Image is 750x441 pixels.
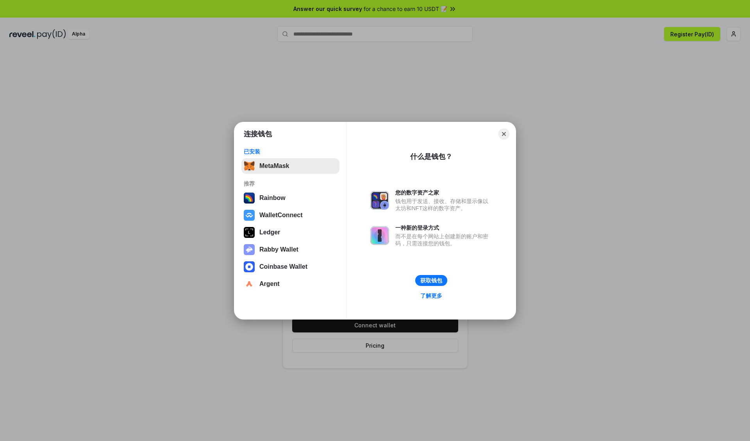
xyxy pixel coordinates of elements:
[395,189,492,196] div: 您的数字资产之家
[259,246,298,253] div: Rabby Wallet
[370,226,389,245] img: svg+xml,%3Csvg%20xmlns%3D%22http%3A%2F%2Fwww.w3.org%2F2000%2Fsvg%22%20fill%3D%22none%22%20viewBox...
[370,191,389,210] img: svg+xml,%3Csvg%20xmlns%3D%22http%3A%2F%2Fwww.w3.org%2F2000%2Fsvg%22%20fill%3D%22none%22%20viewBox...
[395,233,492,247] div: 而不是在每个网站上创建新的账户和密码，只需连接您的钱包。
[259,212,303,219] div: WalletConnect
[395,224,492,231] div: 一种新的登录方式
[420,277,442,284] div: 获取钱包
[259,263,307,270] div: Coinbase Wallet
[244,210,255,221] img: svg+xml,%3Csvg%20width%3D%2228%22%20height%3D%2228%22%20viewBox%3D%220%200%2028%2028%22%20fill%3D...
[241,242,339,257] button: Rabby Wallet
[395,198,492,212] div: 钱包用于发送、接收、存储和显示像以太坊和NFT这样的数字资产。
[241,207,339,223] button: WalletConnect
[244,129,272,139] h1: 连接钱包
[241,259,339,275] button: Coinbase Wallet
[416,291,447,301] a: 了解更多
[241,190,339,206] button: Rainbow
[415,275,447,286] button: 获取钱包
[241,225,339,240] button: Ledger
[259,229,280,236] div: Ledger
[244,161,255,171] img: svg+xml,%3Csvg%20fill%3D%22none%22%20height%3D%2233%22%20viewBox%3D%220%200%2035%2033%22%20width%...
[244,279,255,289] img: svg+xml,%3Csvg%20width%3D%2228%22%20height%3D%2228%22%20viewBox%3D%220%200%2028%2028%22%20fill%3D...
[259,162,289,170] div: MetaMask
[244,244,255,255] img: svg+xml,%3Csvg%20xmlns%3D%22http%3A%2F%2Fwww.w3.org%2F2000%2Fsvg%22%20fill%3D%22none%22%20viewBox...
[259,195,286,202] div: Rainbow
[244,227,255,238] img: svg+xml,%3Csvg%20xmlns%3D%22http%3A%2F%2Fwww.w3.org%2F2000%2Fsvg%22%20width%3D%2228%22%20height%3...
[241,158,339,174] button: MetaMask
[241,276,339,292] button: Argent
[244,193,255,204] img: svg+xml,%3Csvg%20width%3D%22120%22%20height%3D%22120%22%20viewBox%3D%220%200%20120%20120%22%20fil...
[244,261,255,272] img: svg+xml,%3Csvg%20width%3D%2228%22%20height%3D%2228%22%20viewBox%3D%220%200%2028%2028%22%20fill%3D...
[244,180,337,187] div: 推荐
[410,152,452,161] div: 什么是钱包？
[498,129,509,139] button: Close
[420,292,442,299] div: 了解更多
[244,148,337,155] div: 已安装
[259,280,280,287] div: Argent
